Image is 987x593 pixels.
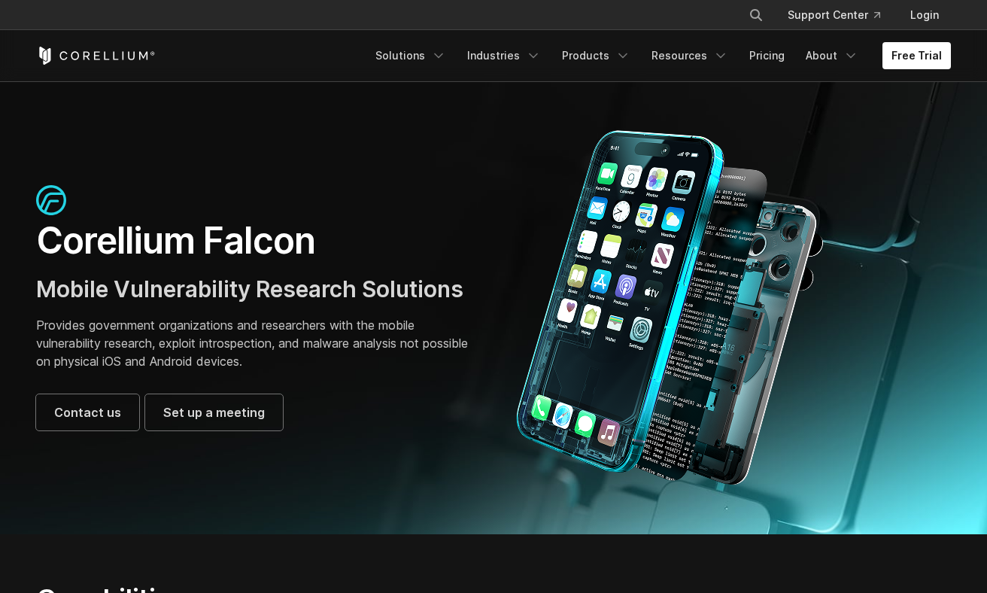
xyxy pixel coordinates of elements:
[553,42,639,69] a: Products
[743,2,770,29] button: Search
[740,42,794,69] a: Pricing
[36,316,478,370] p: Provides government organizations and researchers with the mobile vulnerability research, exploit...
[36,275,463,303] span: Mobile Vulnerability Research Solutions
[36,185,66,215] img: falcon-icon
[642,42,737,69] a: Resources
[797,42,867,69] a: About
[509,129,832,486] img: Corellium_Falcon Hero 1
[882,42,951,69] a: Free Trial
[776,2,892,29] a: Support Center
[36,47,156,65] a: Corellium Home
[366,42,455,69] a: Solutions
[54,403,121,421] span: Contact us
[458,42,550,69] a: Industries
[898,2,951,29] a: Login
[145,394,283,430] a: Set up a meeting
[366,42,951,69] div: Navigation Menu
[163,403,265,421] span: Set up a meeting
[730,2,951,29] div: Navigation Menu
[36,218,478,263] h1: Corellium Falcon
[36,394,139,430] a: Contact us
